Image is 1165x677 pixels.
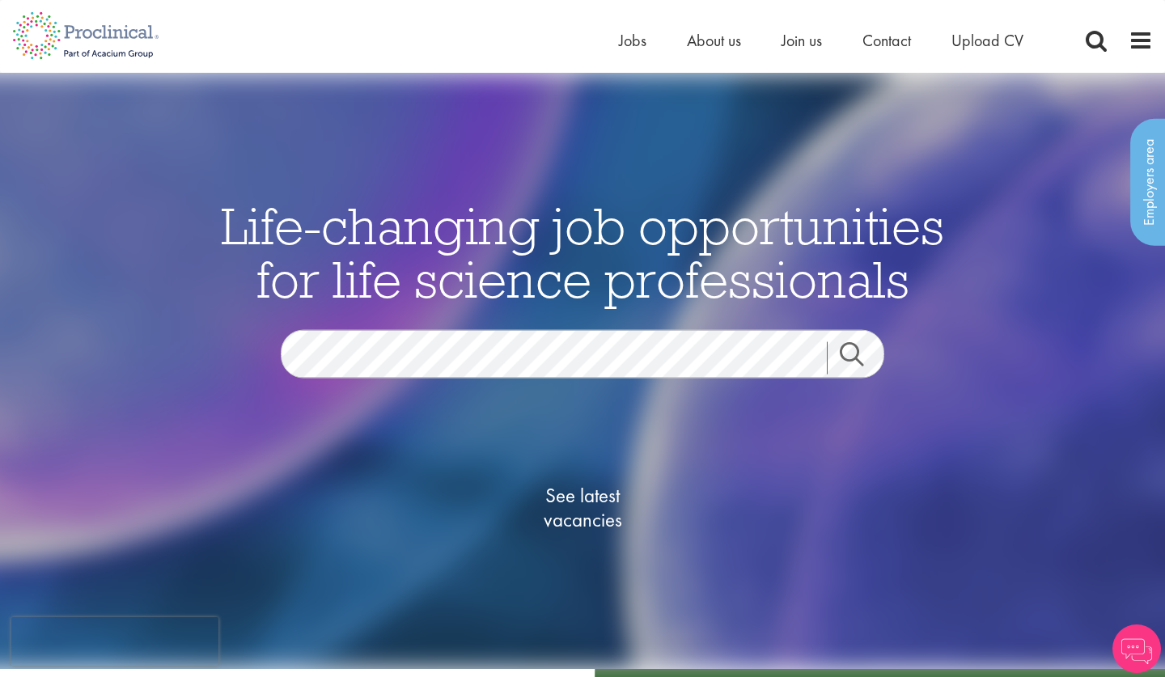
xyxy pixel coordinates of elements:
iframe: reCAPTCHA [11,617,218,666]
a: About us [687,30,741,51]
span: Life-changing job opportunities for life science professionals [221,193,944,311]
a: Jobs [619,30,646,51]
a: Join us [782,30,822,51]
a: Job search submit button [827,342,896,374]
img: Chatbot [1112,624,1161,673]
span: See latest vacancies [502,484,663,532]
a: See latestvacancies [502,419,663,597]
a: Upload CV [951,30,1023,51]
a: Contact [862,30,911,51]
